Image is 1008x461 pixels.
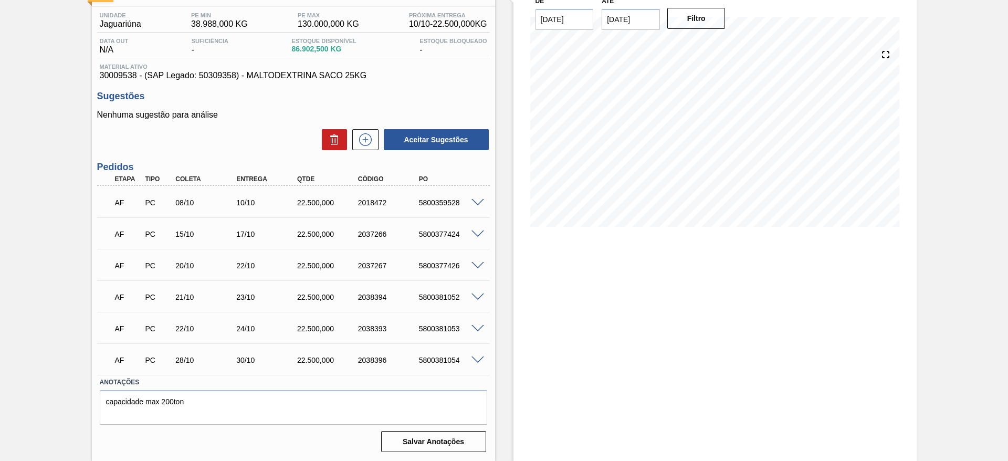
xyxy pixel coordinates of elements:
p: Nenhuma sugestão para análise [97,110,490,120]
div: Nova sugestão [347,129,379,150]
div: 2018472 [355,198,424,207]
div: Pedido de Compra [142,261,174,270]
div: 2037266 [355,230,424,238]
div: 28/10/2025 [173,356,241,364]
div: Qtde [295,175,363,183]
div: 22.500,000 [295,198,363,207]
p: AF [115,356,141,364]
div: Aguardando Faturamento [112,254,144,277]
div: 5800377424 [416,230,485,238]
div: 20/10/2025 [173,261,241,270]
textarea: capacidade max 200ton [100,390,487,425]
span: Data out [100,38,129,44]
span: PE MIN [191,12,248,18]
div: Aguardando Faturamento [112,223,144,246]
span: PE MAX [298,12,359,18]
div: 30/10/2025 [234,356,302,364]
div: 5800381052 [416,293,485,301]
div: Pedido de Compra [142,324,174,333]
input: dd/mm/yyyy [602,9,660,30]
div: - [417,38,489,55]
span: Próxima Entrega [409,12,487,18]
button: Salvar Anotações [381,431,486,452]
span: 86.902,500 KG [292,45,356,53]
div: 22/10/2025 [173,324,241,333]
div: Pedido de Compra [142,230,174,238]
div: 5800359528 [416,198,485,207]
span: 10/10 - 22.500,000 KG [409,19,487,29]
div: PO [416,175,485,183]
div: Aguardando Faturamento [112,286,144,309]
span: Suficiência [192,38,228,44]
div: 5800377426 [416,261,485,270]
div: Pedido de Compra [142,293,174,301]
div: Etapa [112,175,144,183]
div: 22/10/2025 [234,261,302,270]
h3: Sugestões [97,91,490,102]
h3: Pedidos [97,162,490,173]
div: Entrega [234,175,302,183]
p: AF [115,230,141,238]
p: AF [115,261,141,270]
div: Aguardando Faturamento [112,349,144,372]
div: 08/10/2025 [173,198,241,207]
span: 30009538 - (SAP Legado: 50309358) - MALTODEXTRINA SACO 25KG [100,71,487,80]
div: 15/10/2025 [173,230,241,238]
div: 5800381053 [416,324,485,333]
span: 130.000,000 KG [298,19,359,29]
div: Pedido de Compra [142,198,174,207]
label: Anotações [100,375,487,390]
div: 24/10/2025 [234,324,302,333]
div: 22.500,000 [295,261,363,270]
div: N/A [97,38,131,55]
div: 2038396 [355,356,424,364]
div: 22.500,000 [295,356,363,364]
span: 38.988,000 KG [191,19,248,29]
span: Material ativo [100,64,487,70]
div: 2038393 [355,324,424,333]
p: AF [115,293,141,301]
button: Filtro [667,8,726,29]
div: 10/10/2025 [234,198,302,207]
div: Excluir Sugestões [317,129,347,150]
div: 22.500,000 [295,324,363,333]
div: Coleta [173,175,241,183]
div: 22.500,000 [295,230,363,238]
div: 22.500,000 [295,293,363,301]
div: Tipo [142,175,174,183]
div: 2038394 [355,293,424,301]
span: Jaguariúna [100,19,141,29]
div: 23/10/2025 [234,293,302,301]
div: Aceitar Sugestões [379,128,490,151]
div: Aguardando Faturamento [112,191,144,214]
input: dd/mm/yyyy [535,9,594,30]
span: Estoque Bloqueado [419,38,487,44]
div: 21/10/2025 [173,293,241,301]
p: AF [115,198,141,207]
div: - [189,38,231,55]
span: Estoque Disponível [292,38,356,44]
div: 2037267 [355,261,424,270]
div: 5800381054 [416,356,485,364]
button: Aceitar Sugestões [384,129,489,150]
div: Código [355,175,424,183]
div: Pedido de Compra [142,356,174,364]
p: AF [115,324,141,333]
div: 17/10/2025 [234,230,302,238]
div: Aguardando Faturamento [112,317,144,340]
span: Unidade [100,12,141,18]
